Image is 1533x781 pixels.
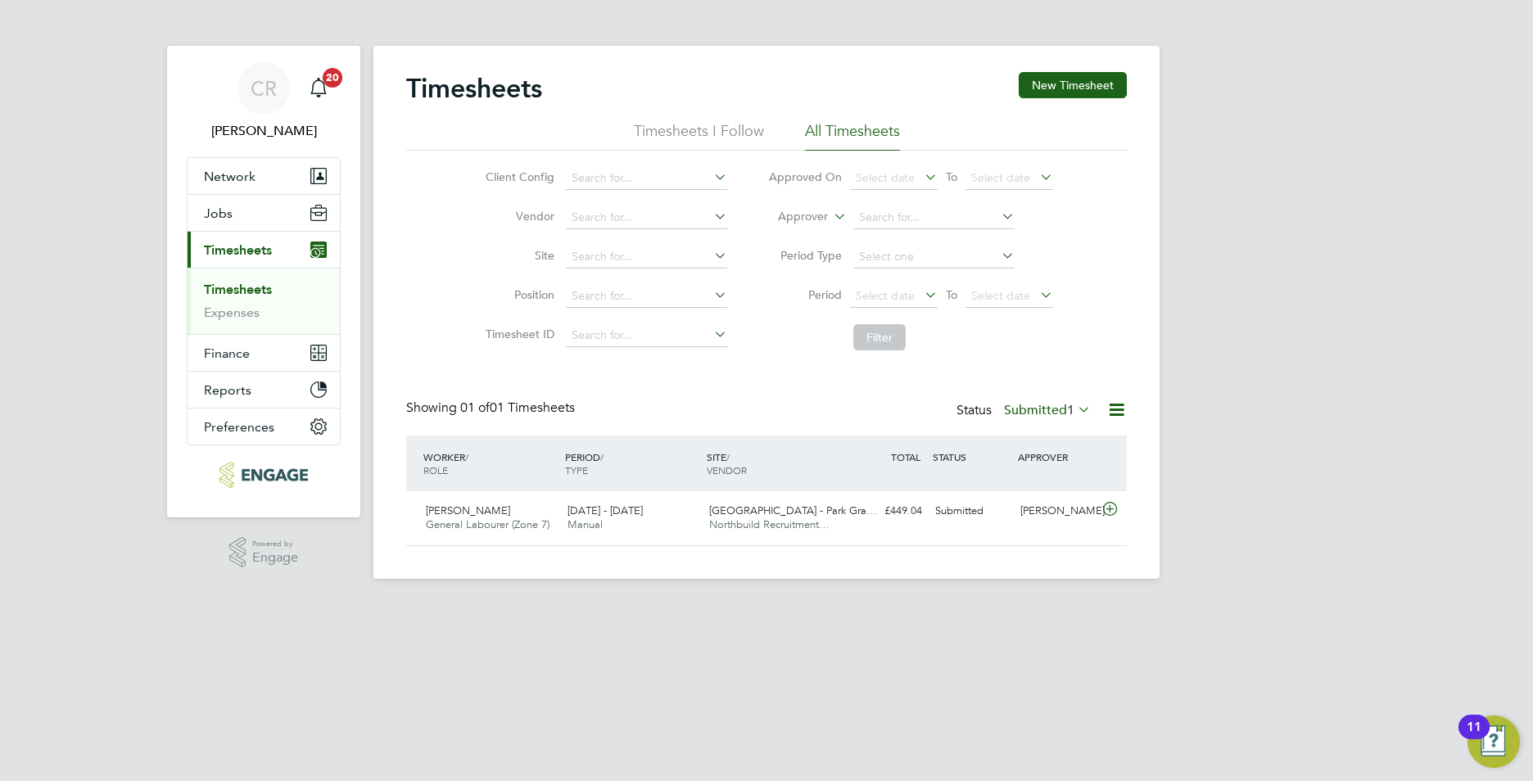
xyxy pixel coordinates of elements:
span: Preferences [204,419,274,435]
li: Timesheets I Follow [634,121,764,151]
button: Timesheets [188,232,340,268]
div: Timesheets [188,268,340,334]
label: Period Type [768,248,842,263]
span: Select date [971,170,1030,185]
div: Status [956,400,1094,422]
span: / [726,450,730,463]
span: VENDOR [707,463,747,476]
span: / [600,450,604,463]
div: PERIOD [561,442,703,485]
span: Finance [204,345,250,361]
div: WORKER [419,442,561,485]
label: Client Config [481,169,554,184]
a: Timesheets [204,282,272,297]
span: 01 of [460,400,490,416]
input: Search for... [566,324,727,347]
span: CR [251,78,277,99]
span: Select date [856,288,915,303]
a: Expenses [204,305,260,320]
input: Search for... [566,167,727,190]
button: Filter [853,324,906,350]
label: Site [481,248,554,263]
a: Go to home page [187,462,341,488]
div: Submitted [929,498,1014,525]
button: Network [188,158,340,194]
span: Select date [856,170,915,185]
button: Jobs [188,195,340,231]
h2: Timesheets [406,72,542,105]
div: 11 [1467,727,1481,748]
nav: Main navigation [167,46,360,517]
div: Showing [406,400,578,417]
label: Vendor [481,209,554,223]
span: 01 Timesheets [460,400,575,416]
label: Approved On [768,169,842,184]
div: £449.04 [843,498,929,525]
li: All Timesheets [805,121,900,151]
span: General Labourer (Zone 7) [426,517,549,531]
label: Submitted [1004,402,1091,418]
span: To [941,284,962,305]
span: Northbuild Recruitment… [709,517,830,531]
span: 1 [1067,402,1074,418]
input: Search for... [566,206,727,229]
span: [GEOGRAPHIC_DATA] - Park Gra… [709,503,877,517]
input: Search for... [566,285,727,308]
div: SITE [703,442,844,485]
span: Reports [204,382,251,398]
span: Powered by [252,537,298,551]
span: Timesheets [204,242,272,258]
label: Period [768,287,842,302]
span: [DATE] - [DATE] [568,503,643,517]
label: Position [481,287,554,302]
span: Jobs [204,205,233,221]
img: northbuildrecruit-logo-retina.png [219,462,307,488]
span: [PERSON_NAME] [426,503,510,517]
input: Search for... [566,246,727,269]
button: Finance [188,335,340,371]
a: Powered byEngage [229,537,299,568]
span: Engage [252,551,298,565]
div: [PERSON_NAME] [1014,498,1099,525]
span: 20 [323,68,342,88]
label: Approver [754,209,828,225]
span: Manual [568,517,603,531]
a: CR[PERSON_NAME] [187,62,341,141]
input: Select one [853,246,1015,269]
div: APPROVER [1014,442,1099,472]
button: Reports [188,372,340,408]
span: TOTAL [891,450,920,463]
label: Timesheet ID [481,327,554,341]
span: TYPE [565,463,588,476]
span: Network [204,169,255,184]
span: ROLE [423,463,448,476]
span: Callum Riley [187,121,341,141]
span: / [465,450,468,463]
button: Open Resource Center, 11 new notifications [1467,716,1520,768]
button: Preferences [188,409,340,445]
div: STATUS [929,442,1014,472]
span: To [941,166,962,187]
a: 20 [302,62,335,115]
input: Search for... [853,206,1015,229]
button: New Timesheet [1019,72,1127,98]
span: Select date [971,288,1030,303]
